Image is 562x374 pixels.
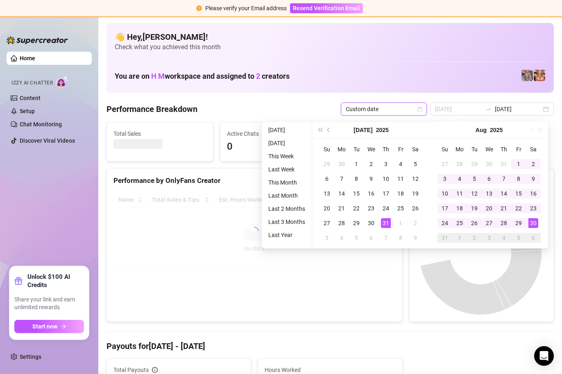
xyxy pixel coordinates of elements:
[496,171,511,186] td: 2025-08-07
[27,273,84,289] strong: Unlock $100 AI Credits
[496,201,511,216] td: 2025-08-21
[265,191,308,201] li: Last Month
[107,340,554,352] h4: Payouts for [DATE] - [DATE]
[393,201,408,216] td: 2025-07-25
[320,186,334,201] td: 2025-07-13
[320,171,334,186] td: 2025-07-06
[410,233,420,243] div: 9
[265,138,308,148] li: [DATE]
[511,216,526,230] td: 2025-08-29
[528,159,538,169] div: 2
[452,157,467,171] td: 2025-07-28
[334,142,349,157] th: Mo
[396,203,406,213] div: 25
[265,178,308,187] li: This Month
[452,201,467,216] td: 2025-08-18
[511,171,526,186] td: 2025-08-08
[485,106,492,112] span: swap-right
[366,233,376,243] div: 6
[293,5,360,11] span: Resend Verification Email
[511,142,526,157] th: Fr
[265,151,308,161] li: This Week
[396,159,406,169] div: 4
[396,218,406,228] div: 1
[113,129,206,138] span: Total Sales
[364,186,378,201] td: 2025-07-16
[528,174,538,184] div: 9
[346,103,422,115] span: Custom date
[265,204,308,214] li: Last 2 Months
[322,233,332,243] div: 3
[366,159,376,169] div: 2
[469,203,479,213] div: 19
[514,203,523,213] div: 22
[320,216,334,230] td: 2025-07-27
[351,159,361,169] div: 1
[366,218,376,228] div: 30
[526,171,541,186] td: 2025-08-09
[511,186,526,201] td: 2025-08-15
[320,157,334,171] td: 2025-06-29
[467,157,482,171] td: 2025-07-29
[410,174,420,184] div: 12
[514,159,523,169] div: 1
[490,122,503,138] button: Choose a year
[381,218,391,228] div: 31
[227,139,320,155] span: 0
[378,171,393,186] td: 2025-07-10
[320,142,334,157] th: Su
[440,189,450,198] div: 10
[408,201,423,216] td: 2025-07-26
[526,157,541,171] td: 2025-08-02
[378,186,393,201] td: 2025-07-17
[511,201,526,216] td: 2025-08-22
[364,171,378,186] td: 2025-07-09
[514,218,523,228] div: 29
[364,230,378,245] td: 2025-08-06
[496,157,511,171] td: 2025-07-31
[437,230,452,245] td: 2025-08-31
[455,159,465,169] div: 28
[378,142,393,157] th: Th
[499,233,509,243] div: 4
[337,189,347,198] div: 14
[349,142,364,157] th: Tu
[511,157,526,171] td: 2025-08-01
[408,186,423,201] td: 2025-07-19
[495,105,542,114] input: End date
[381,159,391,169] div: 3
[440,174,450,184] div: 3
[393,157,408,171] td: 2025-07-04
[528,218,538,228] div: 30
[337,233,347,243] div: 4
[440,233,450,243] div: 31
[452,216,467,230] td: 2025-08-25
[334,157,349,171] td: 2025-06-30
[393,142,408,157] th: Fr
[364,216,378,230] td: 2025-07-30
[437,201,452,216] td: 2025-08-17
[152,367,158,373] span: info-circle
[20,353,41,360] a: Settings
[322,189,332,198] div: 13
[452,142,467,157] th: Mo
[499,203,509,213] div: 21
[265,217,308,227] li: Last 3 Months
[534,346,554,366] div: Open Intercom Messenger
[337,203,347,213] div: 21
[337,218,347,228] div: 28
[334,230,349,245] td: 2025-08-04
[381,174,391,184] div: 10
[393,171,408,186] td: 2025-07-11
[378,216,393,230] td: 2025-07-31
[290,3,363,13] button: Resend Verification Email
[437,186,452,201] td: 2025-08-10
[408,157,423,171] td: 2025-07-05
[469,159,479,169] div: 29
[351,203,361,213] div: 22
[410,159,420,169] div: 5
[455,174,465,184] div: 4
[381,189,391,198] div: 17
[393,230,408,245] td: 2025-08-08
[396,174,406,184] div: 11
